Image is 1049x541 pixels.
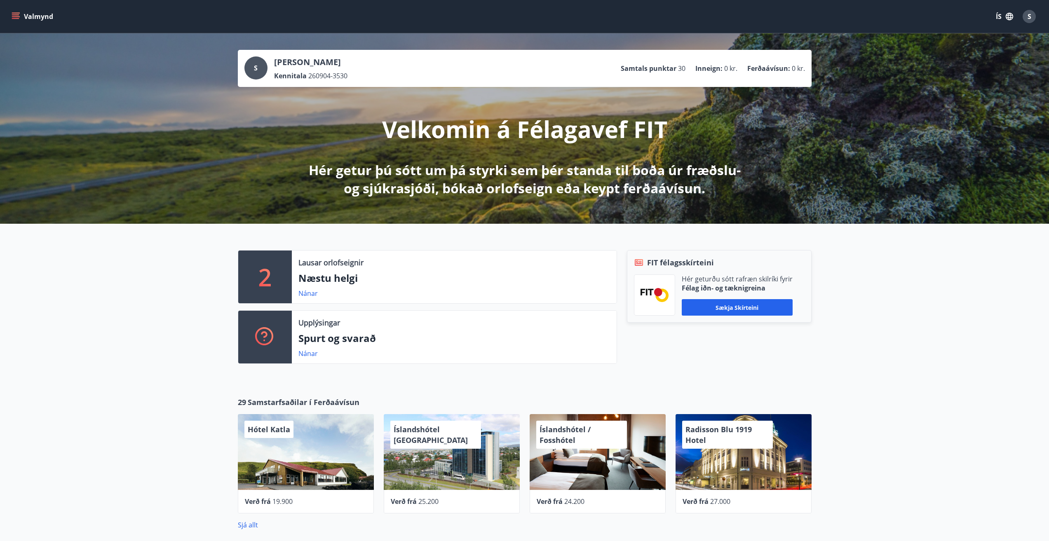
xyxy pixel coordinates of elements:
[1019,7,1039,26] button: S
[238,520,258,529] a: Sjá allt
[792,64,805,73] span: 0 kr.
[621,64,676,73] p: Samtals punktar
[991,9,1018,24] button: ÍS
[564,497,584,506] span: 24.200
[274,71,307,80] p: Kennitala
[682,283,793,293] p: Félag iðn- og tæknigreina
[685,424,752,445] span: Radisson Blu 1919 Hotel
[1028,12,1031,21] span: S
[298,331,610,345] p: Spurt og svarað
[307,161,742,197] p: Hér getur þú sótt um þá styrki sem þér standa til boða úr fræðslu- og sjúkrasjóði, bókað orlofsei...
[695,64,723,73] p: Inneign :
[710,497,730,506] span: 27.000
[537,497,563,506] span: Verð frá
[238,397,246,408] span: 29
[298,257,364,268] p: Lausar orlofseignir
[683,497,709,506] span: Verð frá
[682,299,793,316] button: Sækja skírteini
[747,64,790,73] p: Ferðaávísun :
[248,424,290,434] span: Hótel Katla
[724,64,737,73] span: 0 kr.
[10,9,56,24] button: menu
[298,271,610,285] p: Næstu helgi
[258,261,272,293] p: 2
[308,71,347,80] span: 260904-3530
[254,63,258,73] span: S
[298,289,318,298] a: Nánar
[245,497,271,506] span: Verð frá
[678,64,685,73] span: 30
[382,113,667,145] p: Velkomin á Félagavef FIT
[298,349,318,358] a: Nánar
[274,56,347,68] p: [PERSON_NAME]
[647,257,714,268] span: FIT félagsskírteini
[248,397,359,408] span: Samstarfsaðilar í Ferðaávísun
[540,424,591,445] span: Íslandshótel / Fosshótel
[682,274,793,283] p: Hér geturðu sótt rafræn skilríki fyrir
[394,424,468,445] span: Íslandshótel [GEOGRAPHIC_DATA]
[272,497,293,506] span: 19.900
[391,497,417,506] span: Verð frá
[298,317,340,328] p: Upplýsingar
[418,497,439,506] span: 25.200
[641,288,669,302] img: FPQVkF9lTnNbbaRSFyT17YYeljoOGk5m51IhT0bO.png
